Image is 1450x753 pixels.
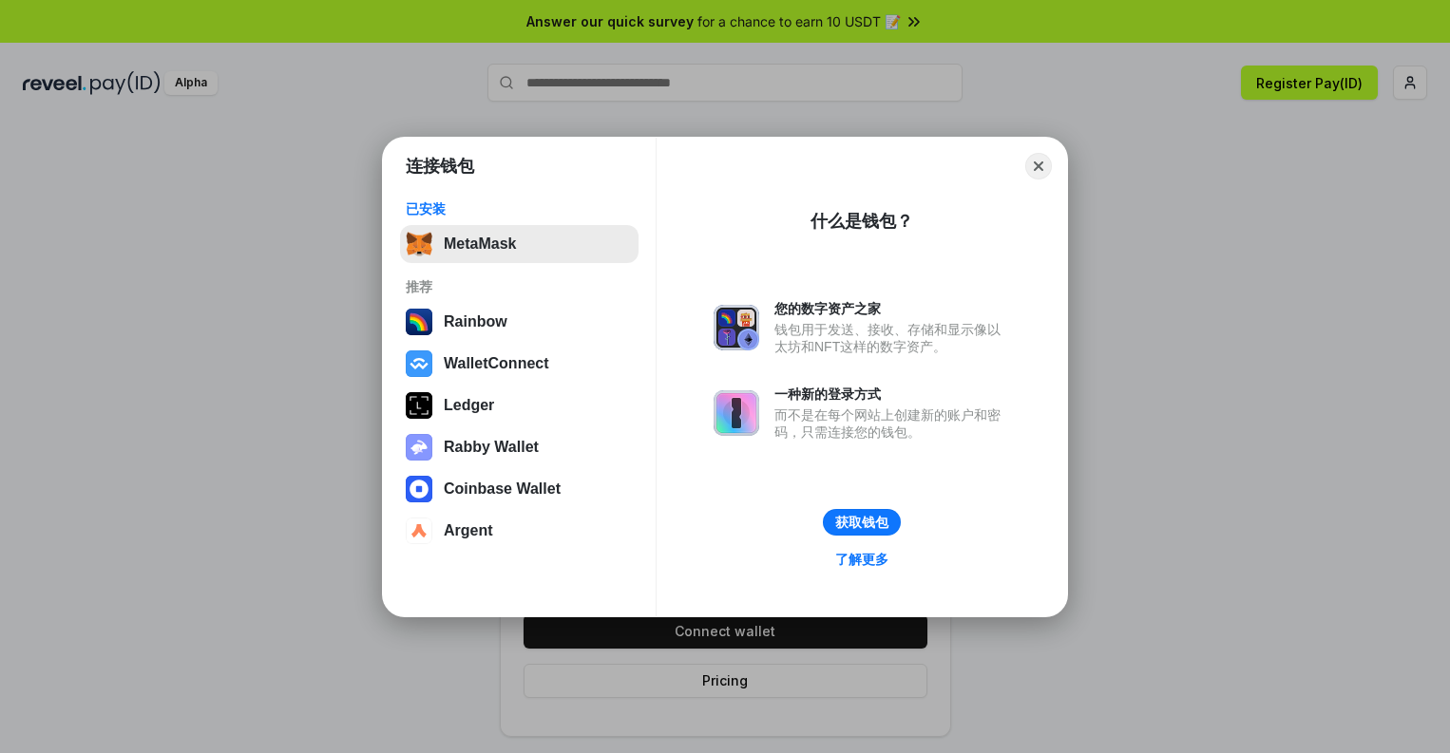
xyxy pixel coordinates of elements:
div: 什么是钱包？ [811,210,913,233]
div: Rabby Wallet [444,439,539,456]
img: svg+xml,%3Csvg%20fill%3D%22none%22%20height%3D%2233%22%20viewBox%3D%220%200%2035%2033%22%20width%... [406,231,432,257]
img: svg+xml,%3Csvg%20xmlns%3D%22http%3A%2F%2Fwww.w3.org%2F2000%2Fsvg%22%20fill%3D%22none%22%20viewBox... [714,305,759,350]
button: Rainbow [400,303,639,341]
img: svg+xml,%3Csvg%20width%3D%2228%22%20height%3D%2228%22%20viewBox%3D%220%200%2028%2028%22%20fill%3D... [406,350,432,377]
div: 而不是在每个网站上创建新的账户和密码，只需连接您的钱包。 [774,406,1010,441]
div: 一种新的登录方式 [774,386,1010,403]
img: svg+xml,%3Csvg%20width%3D%2228%22%20height%3D%2228%22%20viewBox%3D%220%200%2028%2028%22%20fill%3D... [406,476,432,502]
button: WalletConnect [400,345,639,383]
button: Rabby Wallet [400,428,639,466]
div: 了解更多 [835,551,888,568]
button: 获取钱包 [823,509,901,536]
div: Rainbow [444,313,507,330]
img: svg+xml,%3Csvg%20xmlns%3D%22http%3A%2F%2Fwww.w3.org%2F2000%2Fsvg%22%20fill%3D%22none%22%20viewBox... [406,434,432,461]
div: Ledger [444,397,494,414]
button: Coinbase Wallet [400,470,639,508]
div: 已安装 [406,200,633,217]
div: WalletConnect [444,355,549,372]
img: svg+xml,%3Csvg%20xmlns%3D%22http%3A%2F%2Fwww.w3.org%2F2000%2Fsvg%22%20width%3D%2228%22%20height%3... [406,392,432,419]
div: Coinbase Wallet [444,480,561,498]
button: Argent [400,512,639,550]
h1: 连接钱包 [406,155,474,178]
div: 获取钱包 [835,514,888,531]
button: MetaMask [400,225,639,263]
div: Argent [444,522,493,539]
img: svg+xml,%3Csvg%20width%3D%2228%22%20height%3D%2228%22%20viewBox%3D%220%200%2028%2028%22%20fill%3D... [406,518,432,544]
img: svg+xml,%3Csvg%20width%3D%22120%22%20height%3D%22120%22%20viewBox%3D%220%200%20120%20120%22%20fil... [406,309,432,335]
button: Ledger [400,386,639,424]
div: MetaMask [444,235,516,253]
img: svg+xml,%3Csvg%20xmlns%3D%22http%3A%2F%2Fwww.w3.org%2F2000%2Fsvg%22%20fill%3D%22none%22%20viewBox... [714,390,759,436]
div: 钱包用于发送、接收、存储和显示像以太坊和NFT这样的数字资产。 [774,321,1010,355]
a: 了解更多 [824,547,900,572]
div: 推荐 [406,278,633,295]
div: 您的数字资产之家 [774,300,1010,317]
button: Close [1025,153,1052,179]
